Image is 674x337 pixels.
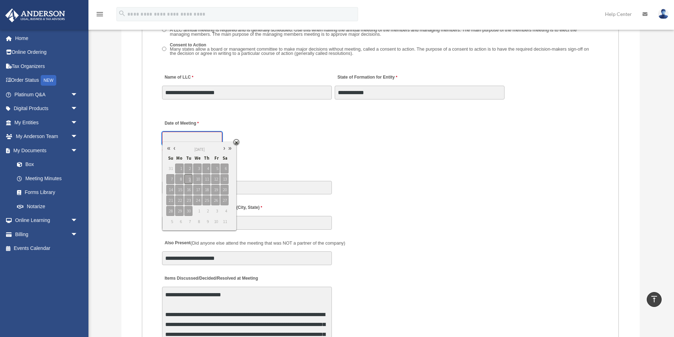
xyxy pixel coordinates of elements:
[118,10,126,17] i: search
[211,206,219,216] span: 3
[184,154,192,163] span: Tu
[220,206,229,216] span: 4
[175,185,183,195] span: 15
[211,154,219,163] span: Fr
[5,45,88,59] a: Online Ordering
[10,199,88,213] a: Notarize
[71,130,85,144] span: arrow_drop_down
[211,174,219,184] span: 12
[211,217,219,227] span: 10
[202,185,211,195] span: 18
[96,10,104,18] i: menu
[194,147,205,152] span: [DATE]
[96,12,104,18] a: menu
[71,102,85,116] span: arrow_drop_down
[220,164,229,173] span: 6
[175,195,183,205] span: 22
[5,130,88,144] a: My Anderson Teamarrow_drop_down
[5,73,88,88] a: Order StatusNEW
[193,195,201,205] span: 24
[3,8,67,22] img: Anderson Advisors Platinum Portal
[162,119,229,128] label: Date of Meeting
[10,171,85,185] a: Meeting Minutes
[168,42,599,57] label: Consent to Action
[193,217,201,227] span: 8
[193,164,201,173] span: 3
[5,241,88,256] a: Events Calendar
[211,164,219,173] span: 5
[5,87,88,102] a: Platinum Q&Aarrow_drop_down
[10,185,88,200] a: Forms Library
[647,292,662,307] a: vertical_align_top
[5,213,88,228] a: Online Learningarrow_drop_down
[5,102,88,116] a: Digital Productsarrow_drop_down
[162,203,264,213] label: Location where Meeting took place (City, State)
[5,59,88,73] a: Tax Organizers
[162,274,260,284] label: Items Discussed/Decided/Resolved at Meeting
[193,185,201,195] span: 17
[168,23,599,38] label: LLC Annual Meeting
[220,154,229,163] span: Sa
[10,158,88,172] a: Box
[5,143,88,158] a: My Documentsarrow_drop_down
[175,217,183,227] span: 6
[162,239,347,248] label: Also Present
[162,73,195,82] label: Name of LLC
[193,174,201,184] span: 10
[41,75,56,86] div: NEW
[166,206,174,216] span: 28
[184,164,192,173] span: 2
[184,206,192,216] span: 30
[170,46,589,56] span: Many states allow a board or management committee to make major decisions without meeting, called...
[220,217,229,227] span: 11
[184,217,192,227] span: 7
[5,227,88,241] a: Billingarrow_drop_down
[166,154,174,163] span: Su
[193,154,201,163] span: We
[170,27,577,37] span: A LLC annual meeting is required and is generally scheduled. Use this when having the annual meet...
[184,174,192,184] span: 9
[71,143,85,158] span: arrow_drop_down
[211,195,219,205] span: 26
[5,31,88,45] a: Home
[162,168,229,177] label: Time of day Meeting Held
[166,185,174,195] span: 14
[166,195,174,205] span: 21
[71,87,85,102] span: arrow_drop_down
[71,213,85,228] span: arrow_drop_down
[166,217,174,227] span: 5
[191,240,345,246] span: (Did anyone else attend the meeting that was NOT a partner of the company)
[202,206,211,216] span: 2
[202,154,211,163] span: Th
[211,185,219,195] span: 19
[5,115,88,130] a: My Entitiesarrow_drop_down
[166,174,174,184] span: 7
[202,164,211,173] span: 4
[220,195,229,205] span: 27
[162,149,214,155] span: This field is required.
[175,154,183,163] span: Mo
[184,185,192,195] span: 16
[202,195,211,205] span: 25
[175,206,183,216] span: 29
[202,217,211,227] span: 9
[658,9,669,19] img: User Pic
[175,164,183,173] span: 1
[202,174,211,184] span: 11
[71,115,85,130] span: arrow_drop_down
[193,206,201,216] span: 1
[650,295,658,303] i: vertical_align_top
[220,185,229,195] span: 20
[184,195,192,205] span: 23
[335,73,399,82] label: State of Formation for Entity
[71,227,85,242] span: arrow_drop_down
[166,164,174,173] span: 31
[220,174,229,184] span: 13
[175,174,183,184] span: 8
